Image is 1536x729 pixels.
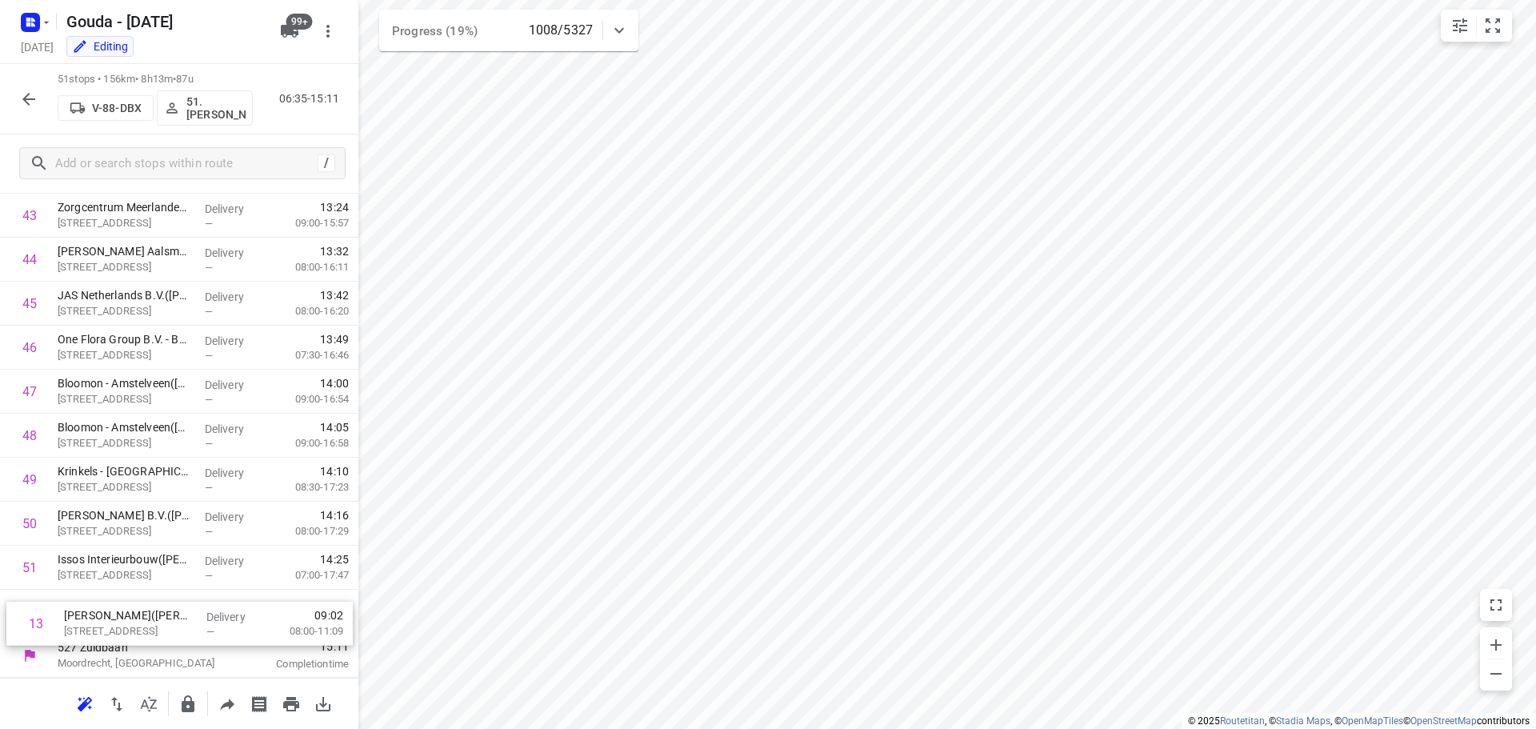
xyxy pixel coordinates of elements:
p: Moordrecht, [GEOGRAPHIC_DATA] [58,655,224,671]
a: Routetitan [1220,715,1265,727]
h5: Gouda - [DATE] [60,9,267,34]
p: 06:35-15:11 [279,90,346,107]
div: / [318,154,335,172]
span: Reoptimize route [69,695,101,711]
p: 527 Zuidbaan [58,639,224,655]
button: Map settings [1444,10,1476,42]
span: 87u [176,73,193,85]
button: Fit zoom [1477,10,1509,42]
span: Print route [275,695,307,711]
button: 99+ [274,15,306,47]
button: V-88-DBX [58,95,154,121]
a: OpenStreetMap [1410,715,1477,727]
h5: [DATE] [14,38,60,56]
span: 15:11 [243,639,349,655]
div: Progress (19%)1008/5327 [379,10,638,51]
span: Download route [307,695,339,711]
span: Share route [211,695,243,711]
span: Print shipping labels [243,695,275,711]
span: Progress (19%) [392,24,478,38]
span: • [173,73,176,85]
div: small contained button group [1441,10,1512,42]
p: 1008/5327 [529,21,593,40]
p: Completion time [243,656,349,672]
button: Lock route [172,688,204,720]
p: 51.[PERSON_NAME] [186,95,246,121]
p: 51 stops • 156km • 8h13m [58,72,253,87]
button: More [312,15,344,47]
span: Sort by time window [133,695,165,711]
button: 51.[PERSON_NAME] [157,90,253,126]
input: Add or search stops within route [55,151,318,176]
span: Reverse route [101,695,133,711]
p: V-88-DBX [92,102,142,114]
li: © 2025 , © , © © contributors [1188,715,1530,727]
div: You are currently in edit mode. [72,38,128,54]
span: 99+ [286,14,313,30]
a: Stadia Maps [1276,715,1330,727]
a: OpenMapTiles [1342,715,1403,727]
